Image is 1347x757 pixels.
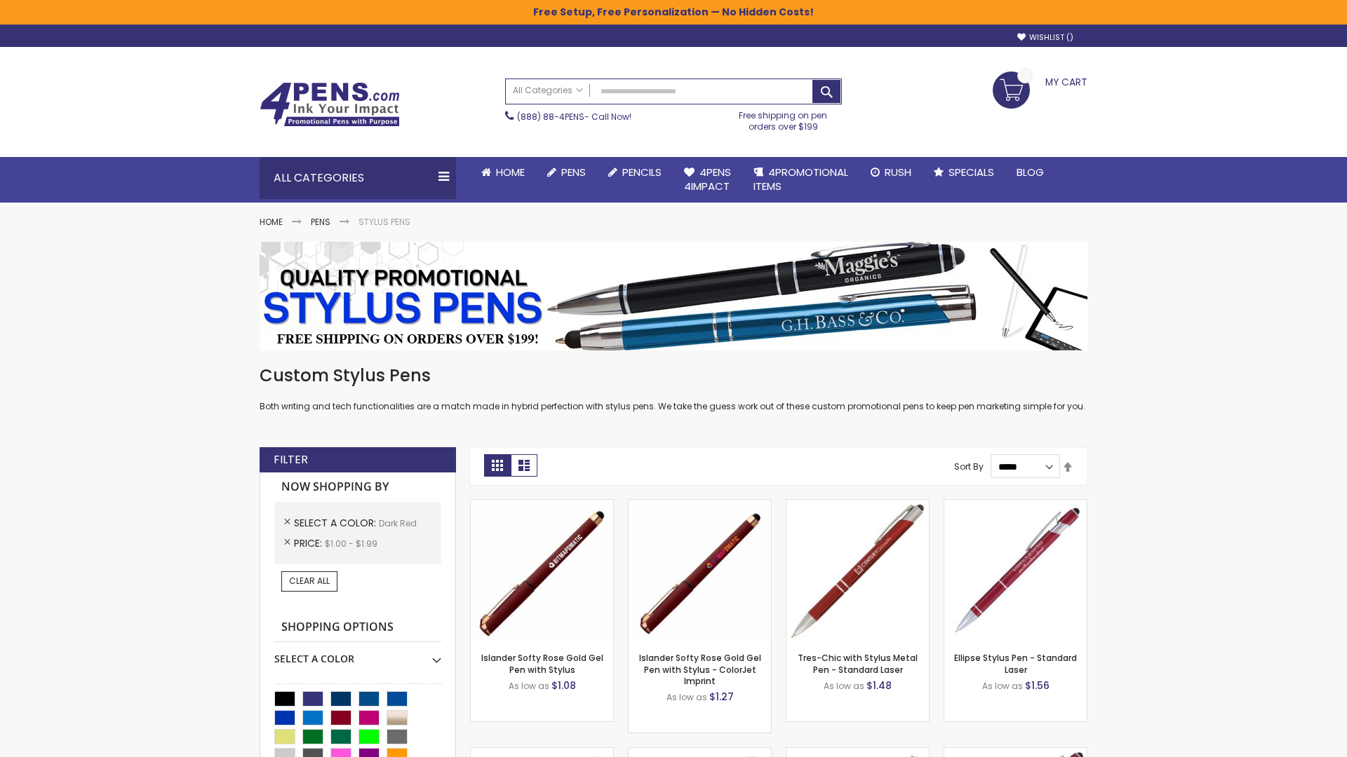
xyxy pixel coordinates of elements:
[866,678,892,693] span: $1.48
[311,216,330,228] a: Pens
[274,613,441,643] strong: Shopping Options
[470,157,536,188] a: Home
[274,452,308,468] strong: Filter
[260,242,1087,350] img: Stylus Pens
[513,85,583,96] span: All Categories
[944,500,1087,642] img: Ellipse Stylus Pen - Standard Laser-Dark Red
[471,499,613,511] a: Islander Softy Rose Gold Gel Pen with Stylus-Dark Red
[536,157,597,188] a: Pens
[289,575,330,587] span: Clear All
[561,165,586,179] span: Pens
[629,499,771,511] a: Islander Softy Rose Gold Gel Pen with Stylus - ColorJet Imprint-Dark Red
[859,157,923,188] a: Rush
[824,680,864,692] span: As low as
[666,691,707,703] span: As low as
[481,652,603,675] a: Islander Softy Rose Gold Gel Pen with Stylus
[673,157,742,203] a: 4Pens4impact
[786,500,929,642] img: Tres-Chic with Stylus Metal Pen - Standard Laser-Dark Red
[944,499,1087,511] a: Ellipse Stylus Pen - Standard Laser-Dark Red
[517,111,584,123] a: (888) 88-4PENS
[954,461,984,472] label: Sort By
[725,104,843,132] div: Free shipping on pen orders over $199
[798,652,918,675] a: Tres-Chic with Stylus Metal Pen - Standard Laser
[1017,32,1073,43] a: Wishlist
[260,82,400,127] img: 4Pens Custom Pens and Promotional Products
[923,157,1005,188] a: Specials
[885,165,911,179] span: Rush
[509,680,549,692] span: As low as
[274,642,441,666] div: Select A Color
[709,690,734,704] span: $1.27
[260,157,456,199] div: All Categories
[260,364,1087,413] div: Both writing and tech functionalities are a match made in hybrid perfection with stylus pens. We ...
[1005,157,1055,188] a: Blog
[954,652,1077,675] a: Ellipse Stylus Pen - Standard Laser
[786,499,929,511] a: Tres-Chic with Stylus Metal Pen - Standard Laser-Dark Red
[629,500,771,642] img: Islander Softy Rose Gold Gel Pen with Stylus - ColorJet Imprint-Dark Red
[742,157,859,203] a: 4PROMOTIONALITEMS
[622,165,662,179] span: Pencils
[496,165,525,179] span: Home
[753,165,848,193] span: 4PROMOTIONAL ITEMS
[294,516,379,530] span: Select A Color
[506,79,590,102] a: All Categories
[379,517,417,529] span: Dark Red
[1017,165,1044,179] span: Blog
[260,216,283,228] a: Home
[597,157,673,188] a: Pencils
[325,538,377,550] span: $1.00 - $1.99
[484,454,511,477] strong: Grid
[471,500,613,642] img: Islander Softy Rose Gold Gel Pen with Stylus-Dark Red
[639,652,761,686] a: Islander Softy Rose Gold Gel Pen with Stylus - ColorJet Imprint
[949,165,994,179] span: Specials
[684,165,731,193] span: 4Pens 4impact
[982,680,1023,692] span: As low as
[294,536,325,550] span: Price
[274,472,441,502] strong: Now Shopping by
[281,571,337,591] a: Clear All
[358,216,410,228] strong: Stylus Pens
[551,678,576,693] span: $1.08
[517,111,631,123] span: - Call Now!
[1025,678,1050,693] span: $1.56
[260,364,1087,387] h1: Custom Stylus Pens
